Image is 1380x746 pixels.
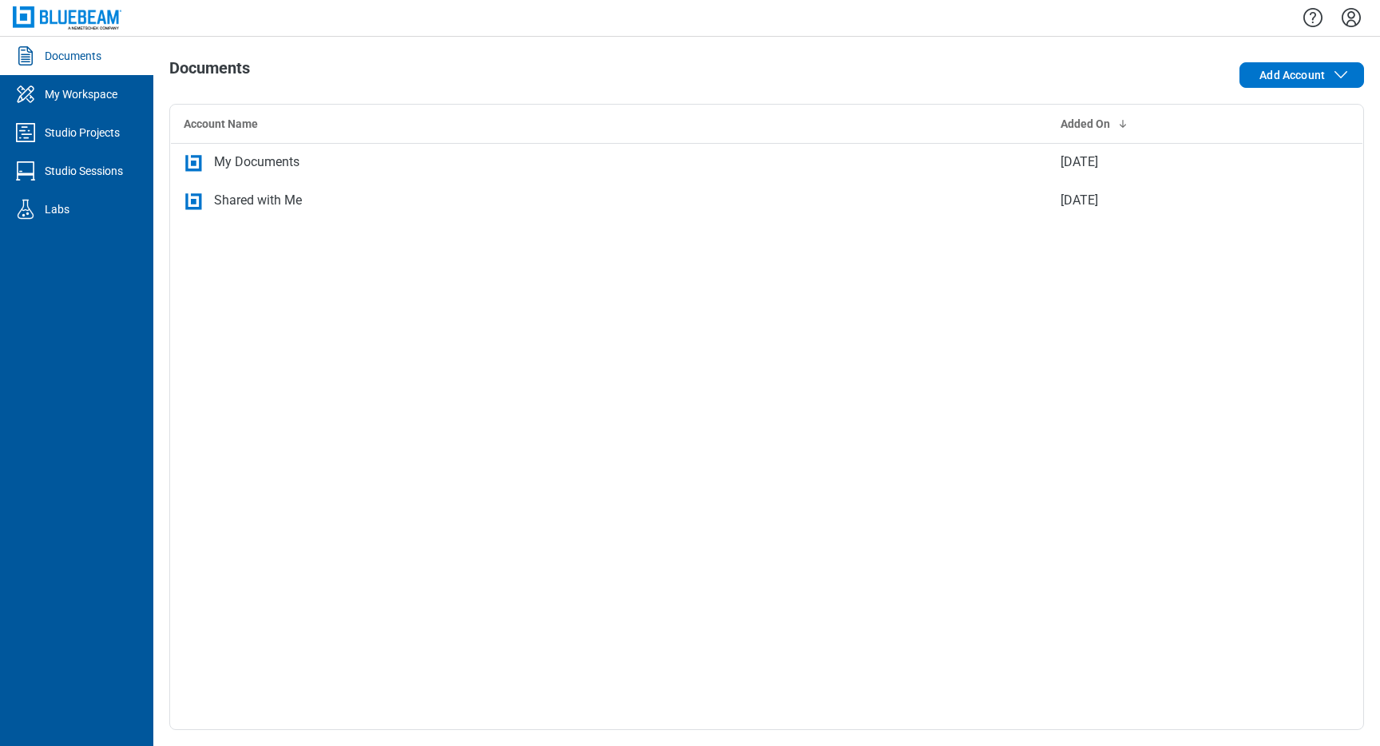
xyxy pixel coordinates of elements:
td: [DATE] [1048,181,1287,220]
div: My Workspace [45,86,117,102]
svg: Documents [13,43,38,69]
div: Studio Projects [45,125,120,141]
svg: Studio Sessions [13,158,38,184]
button: Settings [1338,4,1364,31]
div: Added On [1061,116,1274,132]
div: Studio Sessions [45,163,123,179]
div: Shared with Me [214,191,302,210]
div: Account Name [184,116,1035,132]
svg: Studio Projects [13,120,38,145]
table: bb-data-table [170,105,1363,220]
div: My Documents [214,153,299,172]
span: Add Account [1259,67,1325,83]
svg: Labs [13,196,38,222]
img: Bluebeam, Inc. [13,6,121,30]
td: [DATE] [1048,143,1287,181]
svg: My Workspace [13,81,38,107]
div: Labs [45,201,69,217]
button: Add Account [1239,62,1364,88]
h1: Documents [169,59,250,85]
div: Documents [45,48,101,64]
